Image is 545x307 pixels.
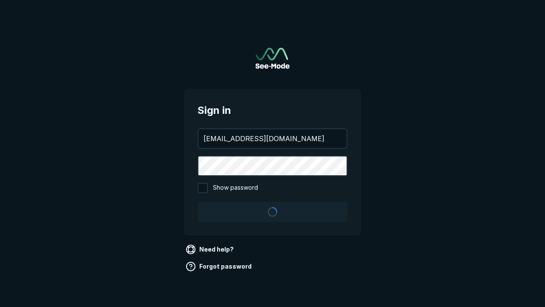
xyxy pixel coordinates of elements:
input: your@email.com [198,129,347,148]
a: Forgot password [184,260,255,273]
img: See-Mode Logo [255,48,290,69]
span: Sign in [198,103,347,118]
span: Show password [213,183,258,193]
a: Go to sign in [255,48,290,69]
a: Need help? [184,243,237,256]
